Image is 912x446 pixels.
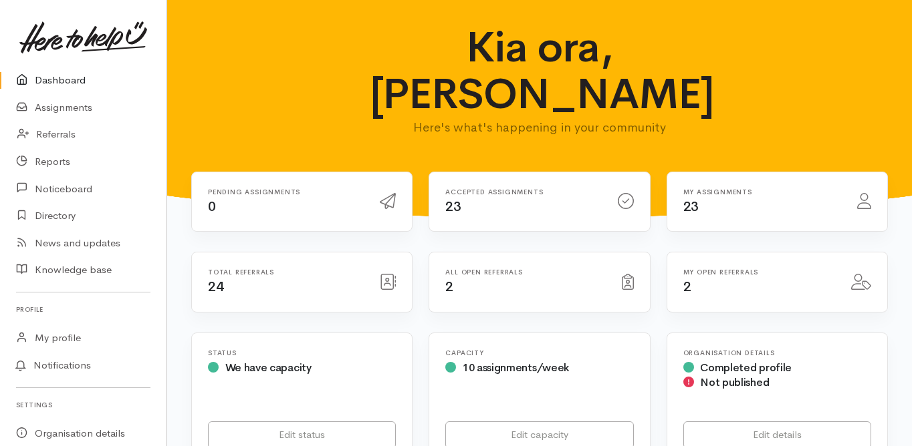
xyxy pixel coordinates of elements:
[700,361,792,375] span: Completed profile
[445,349,633,357] h6: Capacity
[208,268,364,276] h6: Total referrals
[208,198,216,215] span: 0
[16,396,150,414] h6: Settings
[445,278,453,295] span: 2
[445,268,605,276] h6: All open referrals
[208,188,364,196] h6: Pending assignments
[370,118,710,137] p: Here's what's happening in your community
[208,278,223,295] span: 24
[445,198,461,215] span: 23
[208,349,396,357] h6: Status
[463,361,569,375] span: 10 assignments/week
[225,361,312,375] span: We have capacity
[683,268,835,276] h6: My open referrals
[445,188,601,196] h6: Accepted assignments
[683,278,691,295] span: 2
[683,349,871,357] h6: Organisation Details
[16,300,150,318] h6: Profile
[683,198,699,215] span: 23
[700,375,769,389] span: Not published
[370,24,710,118] h1: Kia ora, [PERSON_NAME]
[683,188,841,196] h6: My assignments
